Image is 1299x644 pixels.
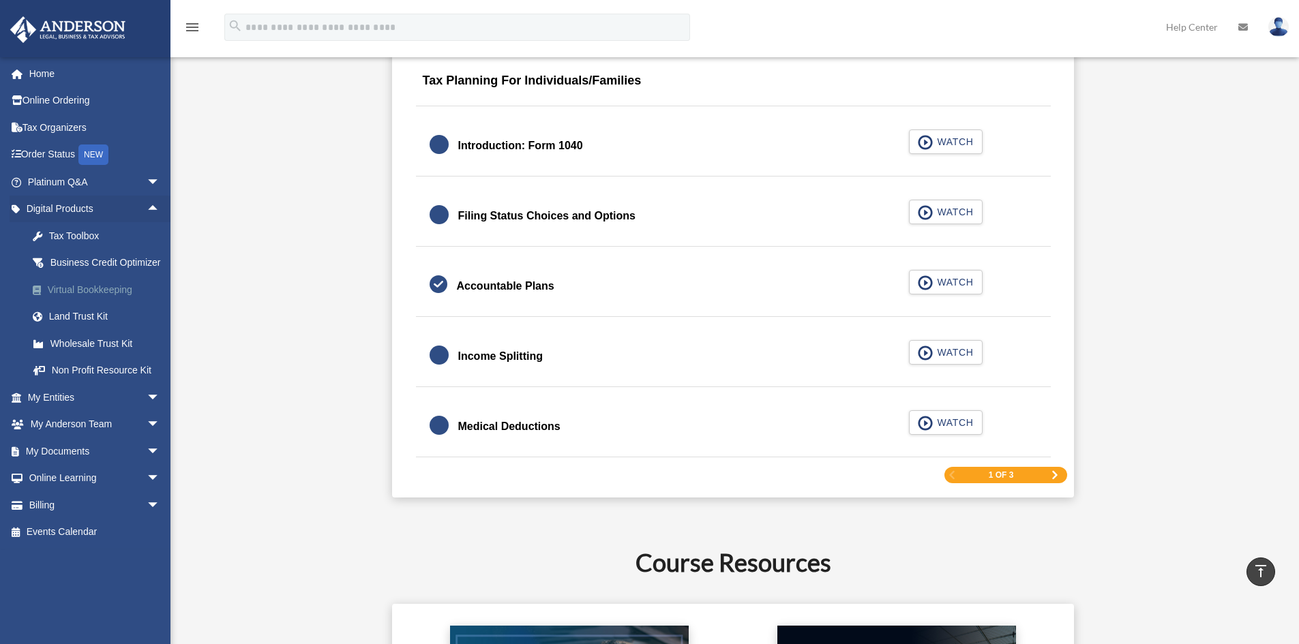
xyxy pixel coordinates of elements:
[430,340,1037,373] a: Income Splitting WATCH
[147,411,174,439] span: arrow_drop_down
[909,270,983,294] button: WATCH
[147,384,174,412] span: arrow_drop_down
[933,135,973,149] span: WATCH
[10,438,181,465] a: My Documentsarrow_drop_down
[430,270,1037,303] a: Accountable Plans WATCH
[909,410,983,435] button: WATCH
[458,136,583,155] div: Introduction: Form 1040
[909,340,983,365] button: WATCH
[458,206,636,226] div: Filing Status Choices and Options
[458,417,561,436] div: Medical Deductions
[147,491,174,519] span: arrow_drop_down
[430,129,1037,162] a: Introduction: Form 1040 WATCH
[10,465,181,492] a: Online Learningarrow_drop_down
[10,87,181,114] a: Online Ordering
[10,491,181,519] a: Billingarrow_drop_down
[1268,17,1289,37] img: User Pic
[10,519,181,546] a: Events Calendar
[933,275,973,289] span: WATCH
[48,228,164,245] div: Tax Toolbox
[184,24,200,35] a: menu
[10,196,181,223] a: Digital Productsarrow_drop_up
[10,384,181,411] a: My Entitiesarrow_drop_down
[48,335,164,352] div: Wholesale Trust Kit
[10,141,181,169] a: Order StatusNEW
[933,205,973,219] span: WATCH
[48,254,164,271] div: Business Credit Optimizer
[228,18,243,33] i: search
[430,200,1037,232] a: Filing Status Choices and Options WATCH
[1051,470,1059,480] a: Next Page
[147,465,174,493] span: arrow_drop_down
[147,168,174,196] span: arrow_drop_down
[19,330,181,357] a: Wholesale Trust Kit
[989,471,1014,479] span: 1 of 3
[10,60,181,87] a: Home
[909,200,983,224] button: WATCH
[10,168,181,196] a: Platinum Q&Aarrow_drop_down
[184,19,200,35] i: menu
[19,222,181,249] a: Tax Toolbox
[416,63,1051,106] div: Tax Planning For Individuals/Families
[10,114,181,141] a: Tax Organizers
[1246,557,1275,586] a: vertical_align_top
[6,16,130,43] img: Anderson Advisors Platinum Portal
[147,196,174,224] span: arrow_drop_up
[19,357,181,384] a: Non Profit Resource Kit
[933,416,973,429] span: WATCH
[48,281,164,298] div: Virtual Bookkeeping
[933,346,973,359] span: WATCH
[458,347,543,366] div: Income Splitting
[232,545,1235,579] h2: Course Resources
[457,277,554,296] div: Accountable Plans
[48,308,164,325] div: Land Trust Kit
[19,303,181,331] a: Land Trust Kit
[147,438,174,465] span: arrow_drop_down
[19,249,181,277] a: Business Credit Optimizer
[78,144,108,165] div: NEW
[430,410,1037,443] a: Medical Deductions WATCH
[909,129,983,154] button: WATCH
[1253,563,1269,579] i: vertical_align_top
[19,276,181,303] a: Virtual Bookkeeping
[48,362,164,379] div: Non Profit Resource Kit
[10,411,181,438] a: My Anderson Teamarrow_drop_down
